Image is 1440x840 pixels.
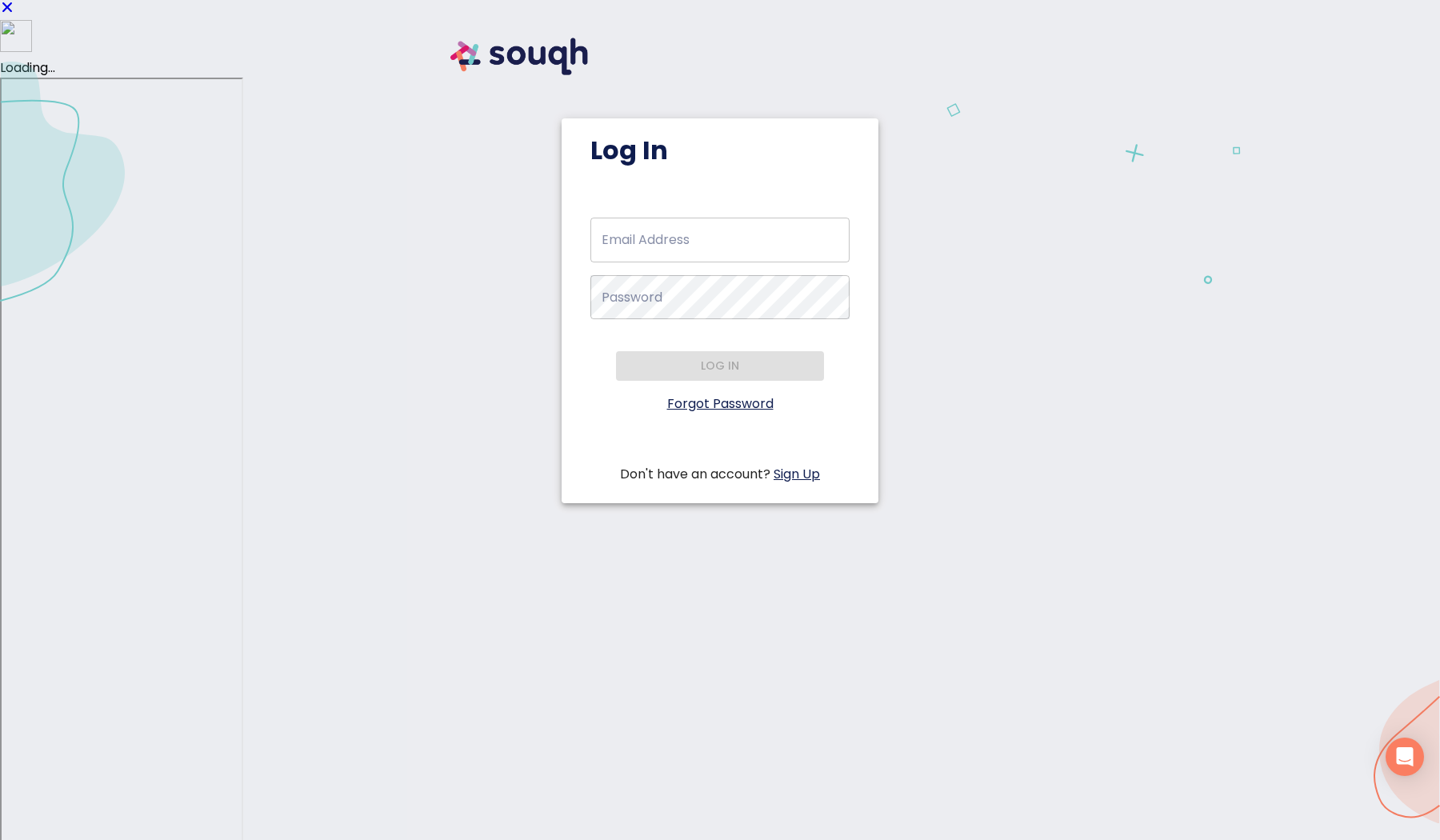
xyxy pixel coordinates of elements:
[590,134,850,166] h4: Log In
[774,465,820,483] a: Sign Up
[432,19,606,94] img: souqh logo
[590,465,850,484] p: Don't have an account?
[1386,738,1424,776] div: Open Intercom Messenger
[667,394,774,413] a: Forgot Password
